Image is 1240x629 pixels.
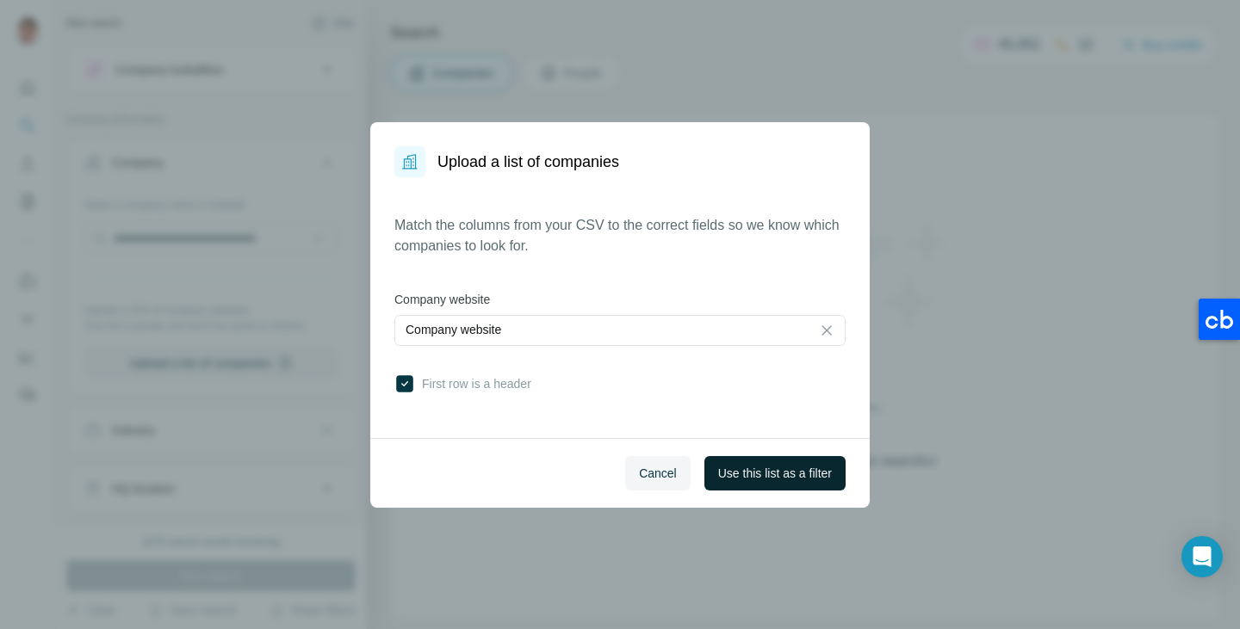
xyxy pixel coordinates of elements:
button: Cancel [625,456,691,490]
h1: Upload a list of companies [437,150,619,174]
span: Use this list as a filter [718,465,832,482]
span: Cancel [639,465,677,482]
div: Open Intercom Messenger [1181,536,1223,577]
p: Company website [406,321,501,338]
label: Company website [394,291,846,308]
p: Match the columns from your CSV to the correct fields so we know which companies to look for. [394,215,846,256]
span: First row is a header [415,375,531,392]
button: Use this list as a filter [704,456,846,490]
